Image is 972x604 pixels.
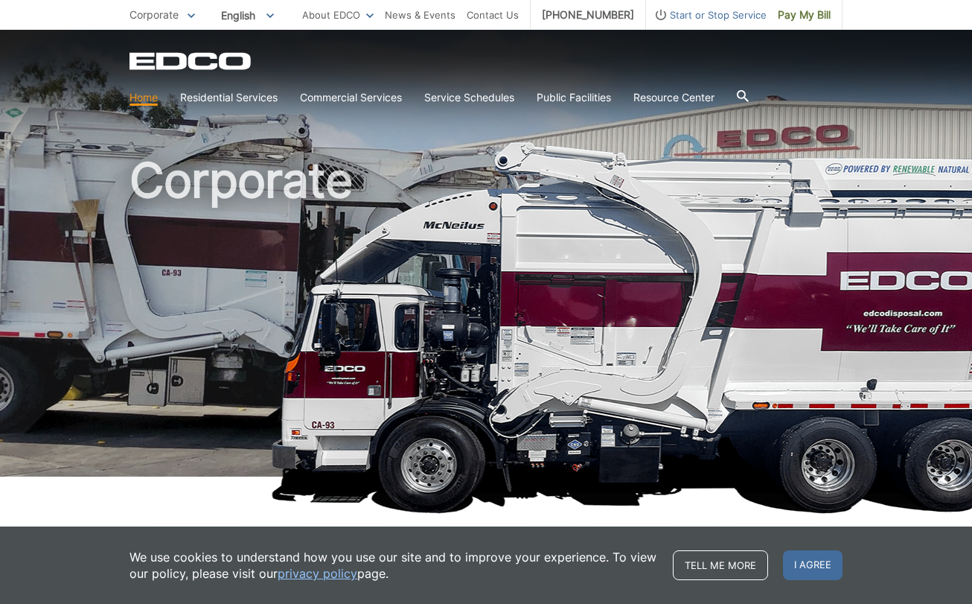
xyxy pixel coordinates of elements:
[130,549,658,582] p: We use cookies to understand how you use our site and to improve your experience. To view our pol...
[783,550,842,580] span: I agree
[180,89,278,106] a: Residential Services
[130,8,179,21] span: Corporate
[130,89,158,106] a: Home
[673,550,768,580] a: Tell me more
[424,89,514,106] a: Service Schedules
[210,3,285,28] span: English
[130,156,842,483] h1: Corporate
[302,7,374,23] a: About EDCO
[633,89,714,106] a: Resource Center
[385,7,455,23] a: News & Events
[278,565,357,582] a: privacy policy
[778,7,831,23] span: Pay My Bill
[130,52,253,70] a: EDCD logo. Return to the homepage.
[467,7,519,23] a: Contact Us
[537,89,611,106] a: Public Facilities
[300,89,402,106] a: Commercial Services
